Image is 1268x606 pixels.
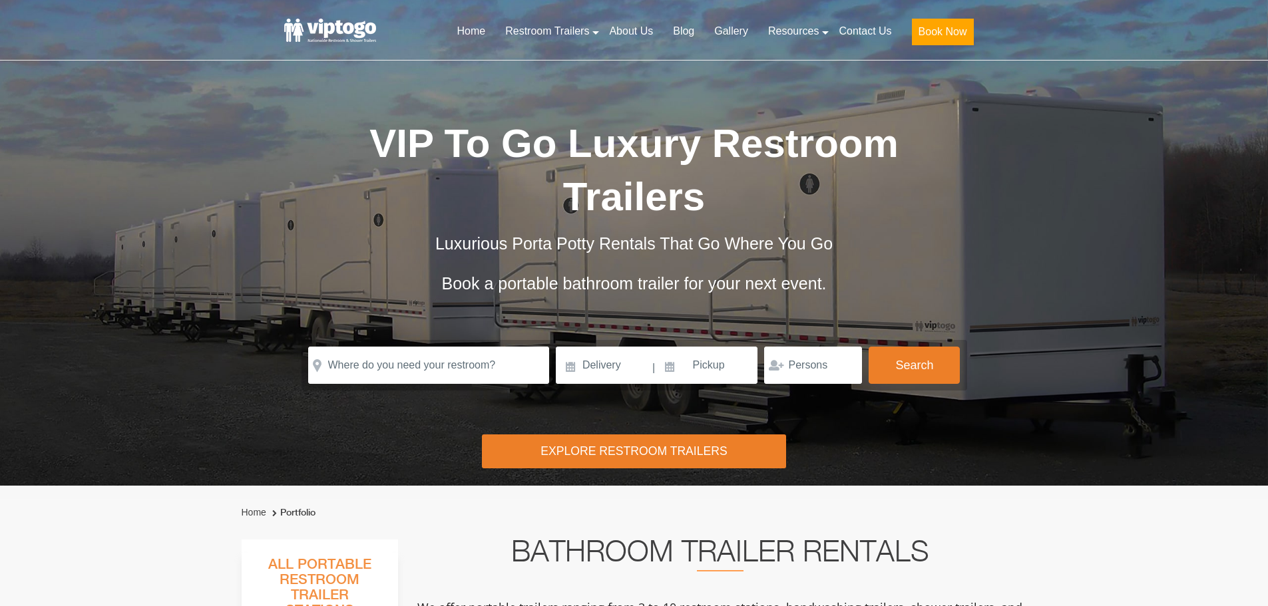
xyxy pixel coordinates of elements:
[669,17,710,46] a: Blog
[831,17,903,46] a: Contact Us
[913,19,974,45] button: Book Now
[869,293,960,331] button: Search
[316,120,953,167] span: VIP To Go Luxury Restroom Trailers
[268,505,315,521] li: Portfolio
[308,293,549,331] input: Where do you need your restroom?
[652,293,655,336] span: |
[764,293,862,331] input: Persons
[443,220,825,239] span: Book a portable bathroom trailer for your next event.
[482,381,786,415] div: Explore Restroom Trailers
[456,17,504,46] a: Home
[710,17,763,46] a: Gallery
[763,17,831,46] a: Resources
[556,293,651,331] input: Delivery
[242,507,266,518] a: Home
[903,17,984,53] a: Book Now
[504,17,606,46] a: Restroom Trailers
[606,17,669,46] a: About Us
[441,180,828,200] span: Luxurious Porta Potty Rentals That Go Where You Go
[416,539,1024,571] h2: Bathroom Trailer Rentals
[657,293,758,331] input: Pickup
